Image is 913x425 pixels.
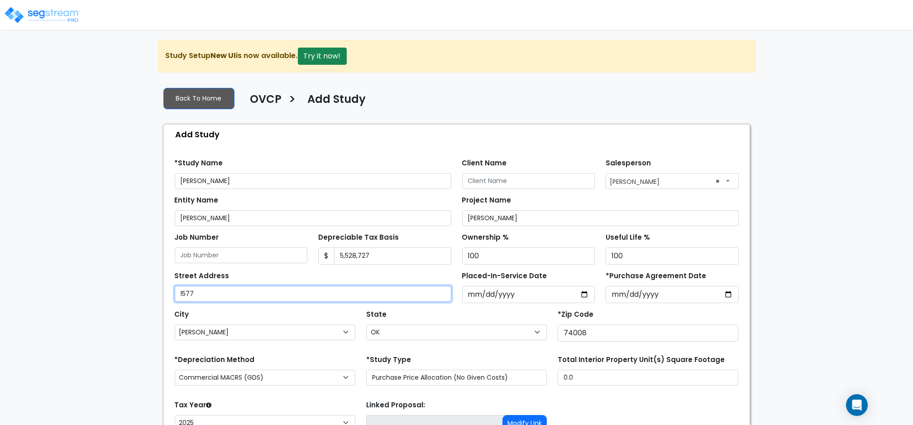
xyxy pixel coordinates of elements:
input: Study Name [175,173,451,189]
input: Job Number [175,247,308,263]
a: Add Study [301,93,366,112]
span: Rafael Ferrales [606,173,739,189]
label: City [175,309,189,320]
label: Linked Proposal: [366,400,425,411]
input: Client Name [462,173,595,189]
input: Project Name [462,210,739,226]
input: Ownership % [462,247,595,265]
input: Useful Life % [606,247,739,265]
input: Zip Code [558,324,738,342]
label: Project Name [462,195,511,206]
a: Back To Home [163,88,234,109]
input: Street Address [175,286,451,302]
label: *Study Name [175,158,223,169]
a: OVCP [244,93,282,112]
label: State [366,309,387,320]
span: Rafael Ferrales [606,174,738,188]
div: Add Study [168,125,750,144]
div: Study Setup is now available. [158,40,755,72]
div: Open Intercom Messenger [846,394,868,416]
h3: > [289,92,296,110]
label: Total Interior Property Unit(s) Square Footage [558,355,725,365]
span: × [716,175,720,188]
label: *Study Type [366,355,411,365]
label: *Purchase Agreement Date [606,271,706,281]
label: Placed-In-Service Date [462,271,547,281]
label: Salesperson [606,158,651,169]
label: Job Number [175,232,219,243]
label: Useful Life % [606,232,650,243]
button: Try it now! [298,48,347,65]
strong: New UI [211,50,236,61]
label: Ownership % [462,232,509,243]
label: Tax Year [175,400,212,411]
label: Entity Name [175,195,219,206]
label: *Zip Code [558,309,593,320]
input: Entity Name [175,210,451,226]
h4: OVCP [250,93,282,108]
span: $ [318,247,335,265]
label: *Depreciation Method [175,355,255,365]
label: Client Name [462,158,507,169]
h4: Add Study [308,93,366,108]
input: Purchase Date [606,286,739,303]
img: logo_pro_r.png [4,6,81,24]
input: total square foot [558,370,738,386]
input: 0.00 [334,247,451,265]
label: Street Address [175,271,229,281]
label: Depreciable Tax Basis [318,232,399,243]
